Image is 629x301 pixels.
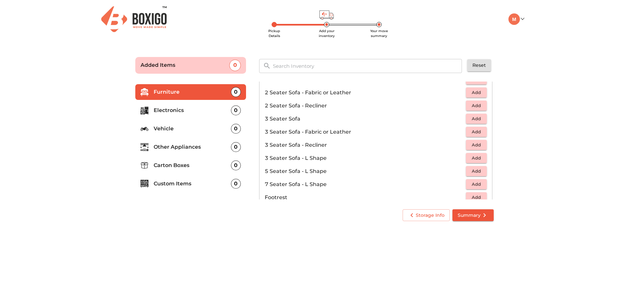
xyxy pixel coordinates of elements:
[469,115,484,122] span: Add
[469,180,484,188] span: Add
[466,166,487,176] button: Add
[154,125,231,133] p: Vehicle
[265,115,466,123] p: 3 Seater Sofa
[229,60,241,71] div: 0
[231,87,241,97] div: 0
[265,194,466,201] p: Footrest
[231,142,241,152] div: 0
[269,59,467,73] input: Search Inventory
[265,128,466,136] p: 3 Seater Sofa - Fabric or Leather
[265,180,466,188] p: 7 Seater Sofa - L Shape
[231,160,241,170] div: 0
[268,29,280,38] span: Pickup Details
[466,127,487,137] button: Add
[141,61,229,69] p: Added Items
[231,105,241,115] div: 0
[466,140,487,150] button: Add
[466,114,487,124] button: Add
[319,29,335,38] span: Add your inventory
[265,89,466,97] p: 2 Seater Sofa - Fabric or Leather
[469,194,484,201] span: Add
[154,143,231,151] p: Other Appliances
[466,101,487,111] button: Add
[408,211,445,219] span: Storage Info
[265,141,466,149] p: 3 Seater Sofa - Recliner
[472,61,486,69] span: Reset
[469,102,484,109] span: Add
[458,211,488,219] span: Summary
[452,209,494,221] button: Summary
[469,141,484,149] span: Add
[466,87,487,98] button: Add
[265,102,466,110] p: 2 Seater Sofa - Recliner
[466,153,487,163] button: Add
[231,179,241,189] div: 0
[265,167,466,175] p: 5 Seater Sofa - L Shape
[154,88,231,96] p: Furniture
[466,192,487,202] button: Add
[101,6,167,32] img: Boxigo
[154,161,231,169] p: Carton Boxes
[469,154,484,162] span: Add
[469,167,484,175] span: Add
[265,154,466,162] p: 3 Seater Sofa - L Shape
[467,59,491,71] button: Reset
[154,106,231,114] p: Electronics
[469,89,484,96] span: Add
[403,209,450,221] button: Storage Info
[370,29,388,38] span: Your move summary
[469,128,484,136] span: Add
[466,179,487,189] button: Add
[231,124,241,134] div: 0
[154,180,231,188] p: Custom Items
